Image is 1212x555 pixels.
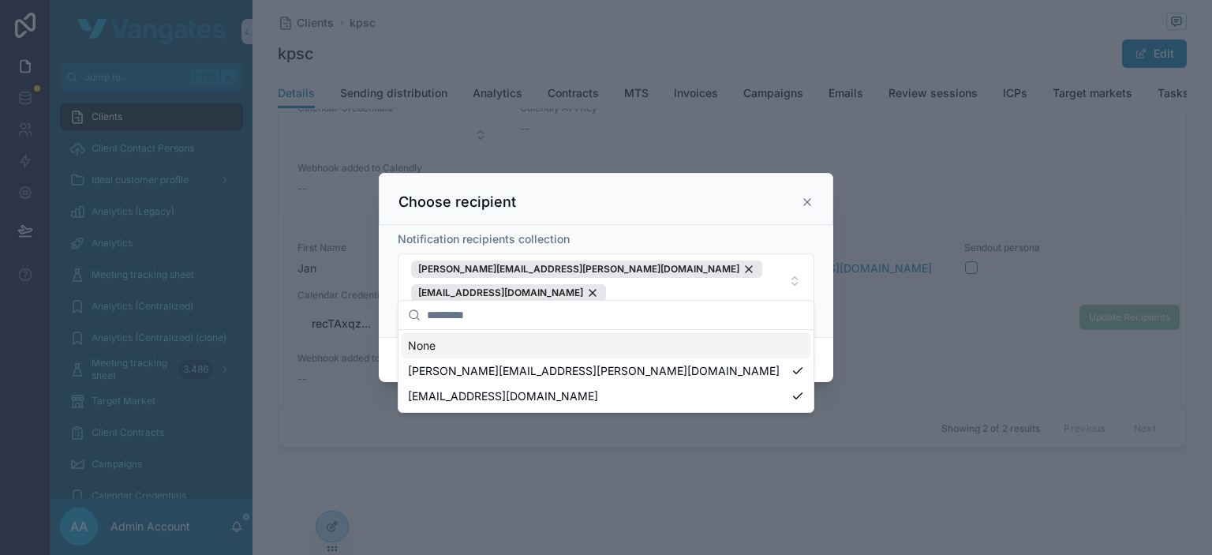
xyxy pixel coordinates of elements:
[398,232,570,246] span: Notification recipients collection
[398,193,516,212] h3: Choose recipient
[418,287,583,299] span: [EMAIL_ADDRESS][DOMAIN_NAME]
[398,253,814,309] button: Select Button
[418,263,739,276] span: [PERSON_NAME][EMAIL_ADDRESS][PERSON_NAME][DOMAIN_NAME]
[402,333,810,358] div: None
[411,284,606,302] button: Unselect 425
[411,261,762,278] button: Unselect 426
[408,363,780,379] span: [PERSON_NAME][EMAIL_ADDRESS][PERSON_NAME][DOMAIN_NAME]
[408,388,598,404] span: [EMAIL_ADDRESS][DOMAIN_NAME]
[398,330,814,412] div: Suggestions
